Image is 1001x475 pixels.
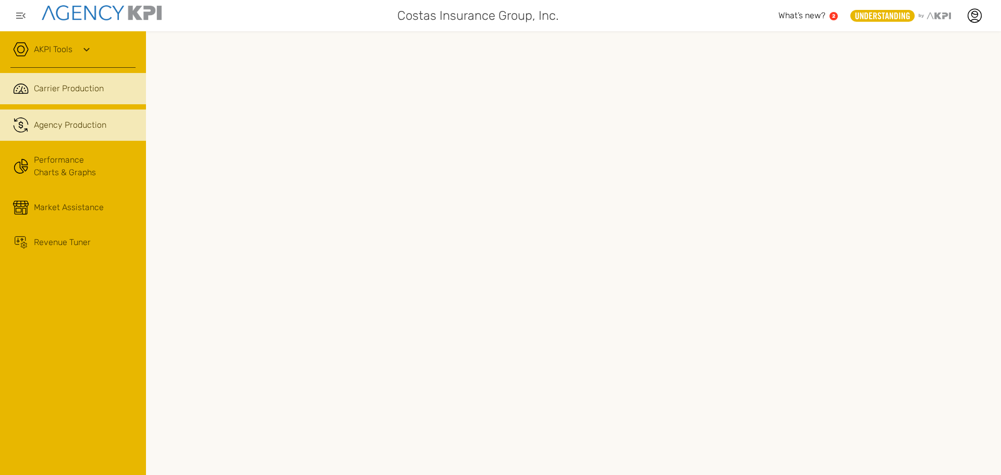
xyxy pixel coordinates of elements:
span: Agency Production [34,119,106,131]
div: Revenue Tuner [34,236,91,249]
div: Market Assistance [34,201,104,214]
a: 2 [829,12,838,20]
img: agencykpi-logo-550x69-2d9e3fa8.png [42,5,162,20]
span: What’s new? [778,10,825,20]
span: Costas Insurance Group, Inc. [397,6,559,25]
span: Carrier Production [34,82,104,95]
a: AKPI Tools [34,43,72,56]
text: 2 [832,13,835,19]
